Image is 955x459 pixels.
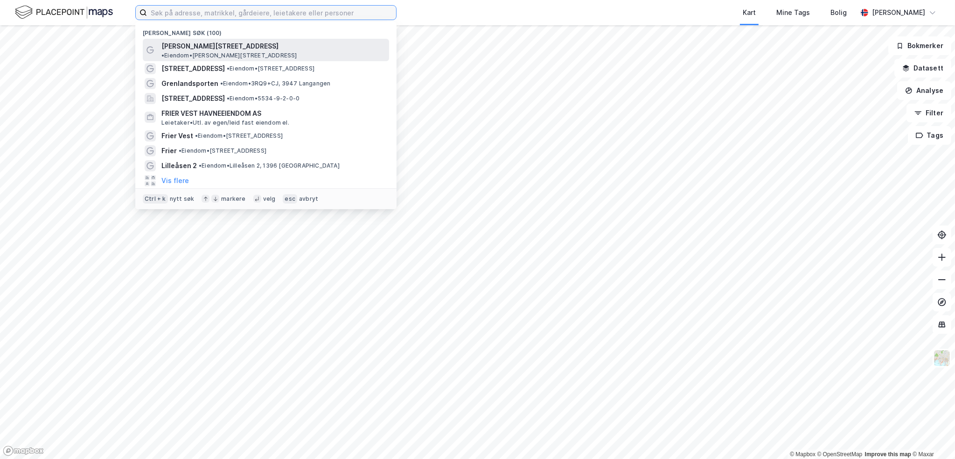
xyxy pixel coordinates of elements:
span: Eiendom • [STREET_ADDRESS] [195,132,283,140]
button: Datasett [894,59,951,78]
div: Bolig [830,7,847,18]
div: Kart [743,7,756,18]
span: Frier [161,145,177,156]
div: nytt søk [170,195,195,203]
img: Z [933,349,951,367]
span: Eiendom • 3RQ9+CJ, 3947 Langangen [220,80,330,87]
span: • [227,65,230,72]
div: Ctrl + k [143,194,168,204]
span: Lilleåsen 2 [161,160,197,171]
span: • [199,162,202,169]
div: Kontrollprogram for chat [908,414,955,459]
a: Mapbox [790,451,816,458]
a: OpenStreetMap [817,451,863,458]
span: • [195,132,198,139]
button: Filter [906,104,951,122]
span: Leietaker • Utl. av egen/leid fast eiendom el. [161,119,289,127]
span: • [220,80,223,87]
div: esc [283,194,297,204]
div: [PERSON_NAME] søk (100) [135,22,397,39]
span: Eiendom • [PERSON_NAME][STREET_ADDRESS] [161,52,297,59]
a: Improve this map [865,451,911,458]
span: Eiendom • [STREET_ADDRESS] [227,65,314,72]
span: Frier Vest [161,130,193,141]
input: Søk på adresse, matrikkel, gårdeiere, leietakere eller personer [147,6,396,20]
span: Eiendom • [STREET_ADDRESS] [179,147,266,155]
div: velg [263,195,276,203]
span: • [227,95,230,102]
button: Bokmerker [888,36,951,55]
span: Eiendom • Lilleåsen 2, 1396 [GEOGRAPHIC_DATA] [199,162,340,169]
button: Analyse [897,81,951,100]
span: [PERSON_NAME][STREET_ADDRESS] [161,41,279,52]
div: [PERSON_NAME] [872,7,925,18]
div: Mine Tags [776,7,810,18]
img: logo.f888ab2527a4732fd821a326f86c7f29.svg [15,4,113,21]
span: • [161,52,164,59]
span: [STREET_ADDRESS] [161,63,225,74]
a: Mapbox homepage [3,445,44,456]
button: Tags [908,126,951,145]
iframe: Chat Widget [908,414,955,459]
div: markere [221,195,245,203]
div: avbryt [299,195,318,203]
button: Vis flere [161,175,189,186]
span: [STREET_ADDRESS] [161,93,225,104]
span: Eiendom • 5534-9-2-0-0 [227,95,300,102]
span: Grenlandsporten [161,78,218,89]
span: • [179,147,181,154]
span: FRIER VEST HAVNEEIENDOM AS [161,108,385,119]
